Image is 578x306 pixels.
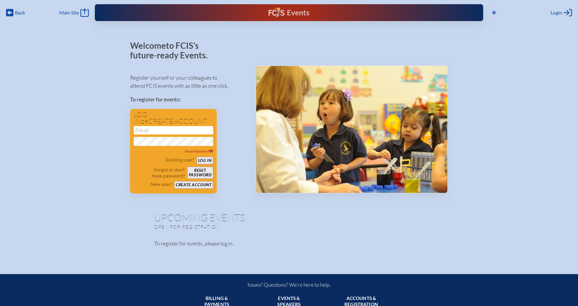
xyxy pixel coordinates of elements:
img: Events [256,66,447,193]
h1: Upcoming Events [154,213,424,222]
button: Create account [174,181,213,189]
p: Issues? Questions? We’re here to help. [183,282,395,288]
p: Forgot or don’t have password? [134,167,185,179]
input: Email [134,126,213,134]
span: or [141,119,148,125]
p: To register for events, please log in. [154,240,424,248]
p: New user? [151,181,172,187]
h1: Log in create account [134,111,213,125]
button: Resetpassword [187,167,213,179]
button: Log in [197,157,213,164]
p: Register yourself or your colleagues to attend FCIS events with as little as one click. [130,74,246,90]
span: Back [15,10,25,16]
span: Show Password [185,149,213,153]
div: FCIS Events — Future ready [202,7,377,18]
p: Welcome to FCIS’s future-ready Events. [130,41,214,60]
a: Main Site [59,8,89,17]
p: To register for events: [130,95,246,104]
p: Open for registration [154,224,313,230]
span: Main Site [59,10,79,16]
span: Login [551,10,562,16]
p: Existing user? [166,157,194,163]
